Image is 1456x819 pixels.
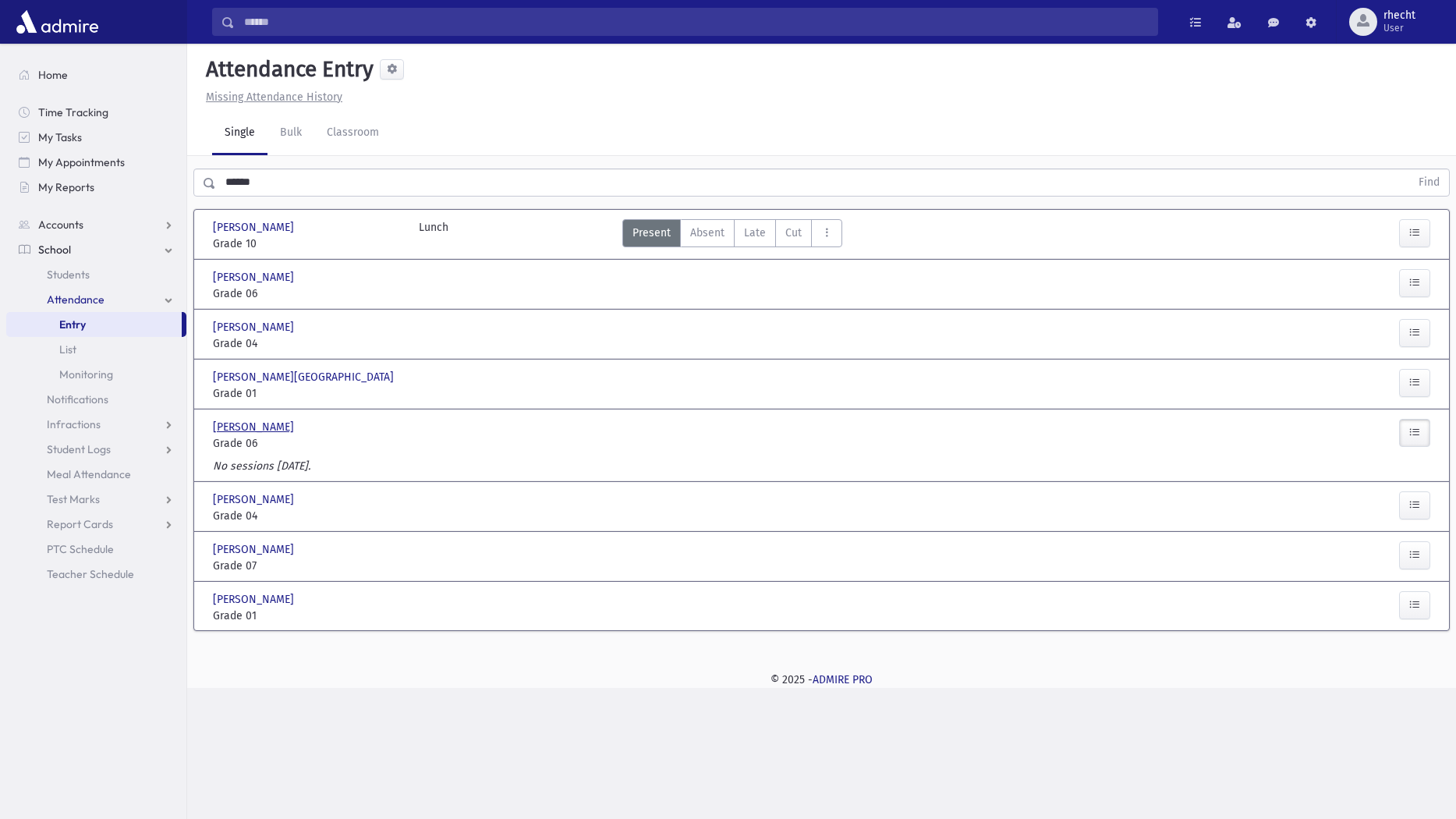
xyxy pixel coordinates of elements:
span: Accounts [38,218,83,232]
h5: Attendance Entry [200,56,374,83]
span: Infractions [47,417,101,431]
a: Entry [6,312,182,337]
span: Teacher Schedule [47,567,134,581]
a: Meal Attendance [6,462,186,487]
span: Grade 01 [213,385,403,402]
a: Student Logs [6,437,186,462]
span: Meal Attendance [47,467,131,481]
a: Missing Attendance History [200,90,342,104]
a: Test Marks [6,487,186,512]
span: Late [744,225,766,241]
img: AdmirePro [12,6,102,37]
span: Entry [59,317,86,331]
span: User [1383,22,1415,34]
span: [PERSON_NAME][GEOGRAPHIC_DATA] [213,369,397,385]
span: Test Marks [47,492,100,506]
a: Single [212,112,267,155]
span: Grade 10 [213,236,403,252]
span: Grade 06 [213,435,403,452]
span: [PERSON_NAME] [213,219,297,236]
span: Absent [690,225,724,241]
a: List [6,337,186,362]
span: Attendance [47,292,105,307]
a: Notifications [6,387,186,412]
a: My Reports [6,175,186,200]
span: My Tasks [38,130,82,144]
span: Grade 06 [213,285,403,302]
a: Home [6,62,186,87]
span: [PERSON_NAME] [213,419,297,435]
span: Student Logs [47,442,111,456]
span: Present [632,225,671,241]
div: © 2025 - [212,672,1431,688]
span: Cut [785,225,802,241]
input: Search [235,8,1157,36]
span: Notifications [47,392,108,406]
a: Attendance [6,287,186,312]
span: Students [47,268,90,282]
span: Monitoring [59,367,113,381]
span: Grade 07 [213,558,403,574]
span: Grade 01 [213,608,403,624]
div: AttTypes [622,219,842,252]
span: Home [38,68,68,82]
a: Monitoring [6,362,186,387]
a: PTC Schedule [6,537,186,562]
span: PTC Schedule [47,542,114,556]
u: Missing Attendance History [206,90,342,104]
a: ADMIRE PRO [813,673,873,686]
a: My Tasks [6,125,186,150]
span: School [38,243,71,257]
a: Teacher Schedule [6,562,186,587]
a: Time Tracking [6,100,186,125]
span: [PERSON_NAME] [213,269,297,285]
span: My Appointments [38,155,125,169]
a: School [6,237,186,262]
span: [PERSON_NAME] [213,491,297,508]
span: [PERSON_NAME] [213,319,297,335]
a: Report Cards [6,512,186,537]
span: [PERSON_NAME] [213,591,297,608]
a: Infractions [6,412,186,437]
span: rhecht [1383,9,1415,22]
span: Report Cards [47,517,113,531]
span: [PERSON_NAME] [213,541,297,558]
span: Grade 04 [213,508,403,524]
div: Lunch [419,219,448,252]
a: Students [6,262,186,287]
span: Time Tracking [38,105,108,119]
label: No sessions [DATE]. [213,458,310,474]
a: Bulk [267,112,314,155]
span: Grade 04 [213,335,403,352]
span: List [59,342,76,356]
span: My Reports [38,180,94,194]
a: My Appointments [6,150,186,175]
a: Accounts [6,212,186,237]
a: Classroom [314,112,391,155]
button: Find [1409,169,1449,196]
